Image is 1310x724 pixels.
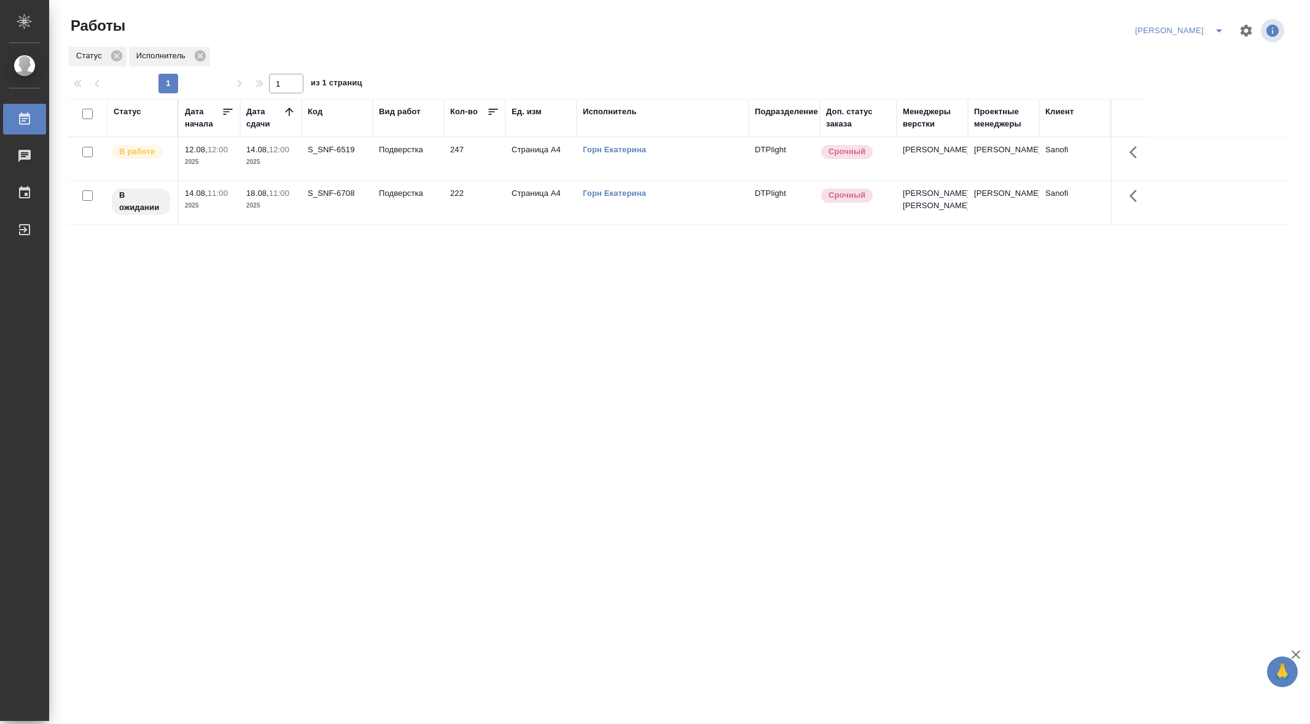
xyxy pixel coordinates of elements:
[826,106,891,130] div: Доп. статус заказа
[111,187,171,216] div: Исполнитель назначен, приступать к работе пока рано
[208,189,228,198] p: 11:00
[968,181,1039,224] td: [PERSON_NAME]
[505,138,577,181] td: Страница А4
[512,106,542,118] div: Ед. изм
[129,47,210,66] div: Исполнитель
[968,138,1039,181] td: [PERSON_NAME]
[1267,656,1298,687] button: 🙏
[246,200,295,212] p: 2025
[308,187,367,200] div: S_SNF-6708
[185,200,234,212] p: 2025
[1132,21,1231,41] div: split button
[903,106,962,130] div: Менеджеры верстки
[1261,19,1287,42] span: Посмотреть информацию
[749,138,820,181] td: DTPlight
[1045,144,1104,156] p: Sanofi
[185,189,208,198] p: 14.08,
[450,106,478,118] div: Кол-во
[1045,187,1104,200] p: Sanofi
[208,145,228,154] p: 12:00
[246,189,269,198] p: 18.08,
[269,189,289,198] p: 11:00
[583,189,646,198] a: Горн Екатерина
[119,189,163,214] p: В ожидании
[119,146,155,158] p: В работе
[444,138,505,181] td: 247
[111,144,171,160] div: Исполнитель выполняет работу
[246,106,283,130] div: Дата сдачи
[68,16,125,36] span: Работы
[185,145,208,154] p: 12.08,
[114,106,141,118] div: Статус
[185,156,234,168] p: 2025
[1122,138,1152,167] button: Здесь прячутся важные кнопки
[1231,16,1261,45] span: Настроить таблицу
[828,189,865,201] p: Срочный
[903,144,962,156] p: [PERSON_NAME]
[583,145,646,154] a: Горн Екатерина
[903,187,962,212] p: [PERSON_NAME], [PERSON_NAME]
[828,146,865,158] p: Срочный
[185,106,222,130] div: Дата начала
[505,181,577,224] td: Страница А4
[379,144,438,156] p: Подверстка
[76,50,106,62] p: Статус
[311,76,362,93] span: из 1 страниц
[246,156,295,168] p: 2025
[444,181,505,224] td: 222
[69,47,127,66] div: Статус
[974,106,1033,130] div: Проектные менеджеры
[1272,659,1293,685] span: 🙏
[308,106,322,118] div: Код
[1045,106,1074,118] div: Клиент
[269,145,289,154] p: 12:00
[1122,181,1152,211] button: Здесь прячутся важные кнопки
[755,106,818,118] div: Подразделение
[749,181,820,224] td: DTPlight
[246,145,269,154] p: 14.08,
[583,106,637,118] div: Исполнитель
[379,106,421,118] div: Вид работ
[379,187,438,200] p: Подверстка
[136,50,190,62] p: Исполнитель
[308,144,367,156] div: S_SNF-6519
